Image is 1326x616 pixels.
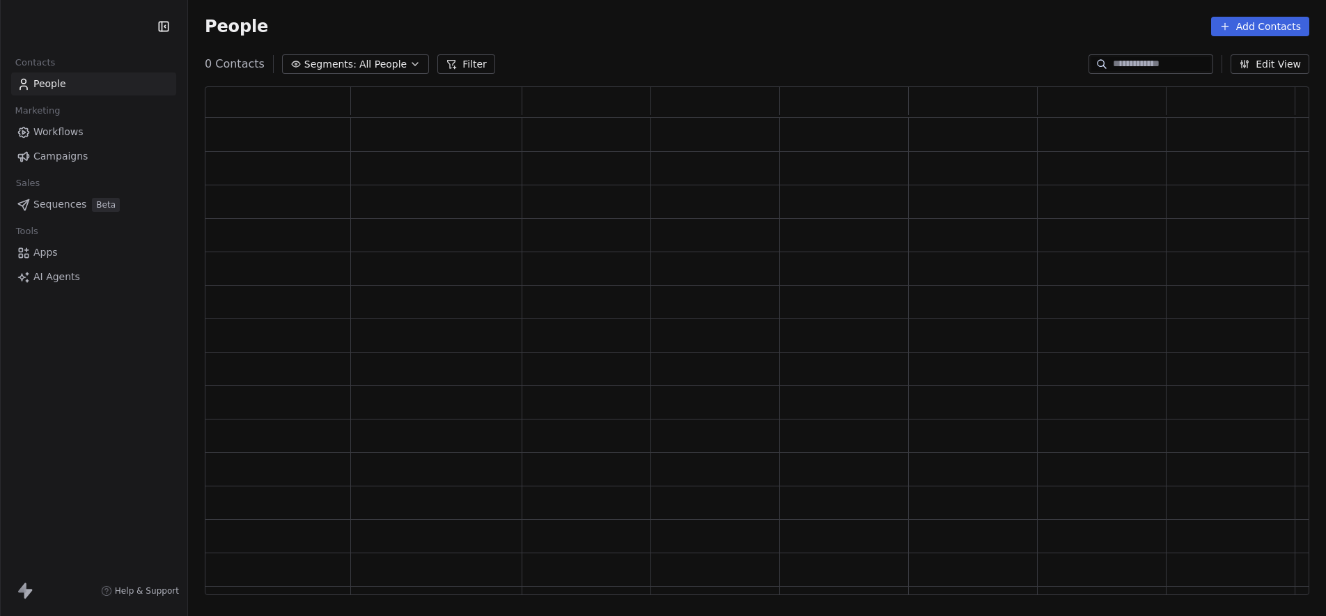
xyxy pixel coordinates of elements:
span: People [33,77,66,91]
a: SequencesBeta [11,193,176,216]
span: Apps [33,245,58,260]
span: Beta [92,198,120,212]
span: 0 Contacts [205,56,265,72]
span: People [205,16,268,37]
a: Campaigns [11,145,176,168]
span: Sequences [33,197,86,212]
span: Contacts [9,52,61,73]
span: All People [359,57,407,72]
span: Tools [10,221,44,242]
a: Help & Support [101,585,179,596]
span: Workflows [33,125,84,139]
button: Edit View [1231,54,1309,74]
button: Filter [437,54,495,74]
a: AI Agents [11,265,176,288]
span: Segments: [304,57,357,72]
span: AI Agents [33,270,80,284]
span: Marketing [9,100,66,121]
button: Add Contacts [1211,17,1309,36]
span: Help & Support [115,585,179,596]
span: Campaigns [33,149,88,164]
span: Sales [10,173,46,194]
a: Apps [11,241,176,264]
a: People [11,72,176,95]
a: Workflows [11,121,176,144]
